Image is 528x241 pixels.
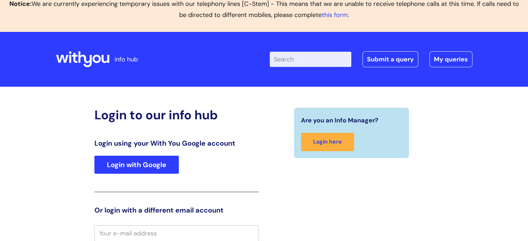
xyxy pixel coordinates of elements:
[94,156,179,174] a: Login with Google
[301,115,378,126] span: Are you an Info Manager?
[94,206,259,214] h3: Or login with a different email account
[94,107,259,122] h2: Login to our info hub
[115,54,138,65] p: info hub
[322,11,349,19] a: this form.
[301,133,354,151] a: Login here
[270,52,351,67] input: Search
[429,51,472,67] a: My queries
[362,51,418,67] a: Submit a query
[94,139,259,147] h3: Login using your With You Google account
